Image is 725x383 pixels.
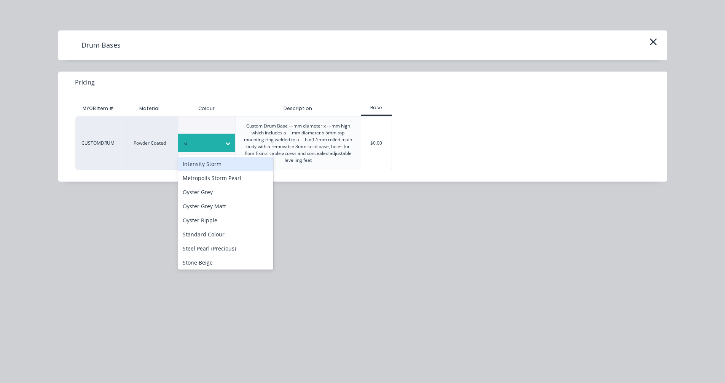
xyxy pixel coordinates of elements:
[178,227,273,241] div: Standard Colour
[178,199,273,213] div: Oyster Grey Matt
[361,104,392,111] div: Base
[75,101,121,116] div: MYOB Item #
[178,255,273,270] div: Stone Beige
[242,123,355,164] div: Custom Drum Base ---mm diameter x ---mm high which includes a ---mm diameter x 5mm top mounting r...
[121,116,178,170] div: Powder Coated
[75,116,121,170] div: CUSTOMDRUM
[361,116,392,170] div: $0.00
[70,38,132,53] h4: Drum Bases
[178,185,273,199] div: Oyster Grey
[178,157,273,171] div: Intensity Storm
[121,101,178,116] div: Material
[178,241,273,255] div: Steel Pearl (Precious)
[178,171,273,185] div: Metropolis Storm Pearl
[75,78,95,87] span: Pricing
[277,99,318,118] div: Description
[178,101,235,116] div: Colour
[178,213,273,227] div: Oyster Ripple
